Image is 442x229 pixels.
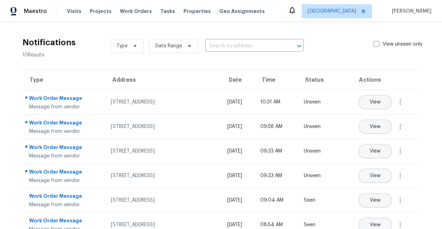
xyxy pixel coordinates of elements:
div: Work Order Message [29,193,100,201]
h2: Notifications [22,39,76,46]
div: [STREET_ADDRESS] [111,197,216,204]
div: [STREET_ADDRESS] [111,123,216,130]
span: View [370,124,381,129]
div: Message from vendor [29,201,100,208]
span: Visits [67,8,81,15]
button: Open [294,41,304,51]
th: Time [255,70,298,90]
div: Unseen [304,172,328,179]
label: View unseen only [374,41,431,48]
div: Unseen [304,123,328,130]
div: [DATE] [227,123,249,130]
th: Status [298,70,334,90]
input: Search by address [205,41,284,52]
th: Actions [334,70,420,90]
div: Unseen [304,148,328,155]
span: View [370,173,381,179]
span: Geo Assignments [219,8,265,15]
div: 10:31 AM [260,99,293,106]
div: 08:54 AM [260,221,293,228]
div: Message from vendor [29,103,100,110]
div: [DATE] [227,99,249,106]
div: Message from vendor [29,128,100,135]
button: View [359,144,392,158]
div: 09:33 AM [260,172,293,179]
span: Date Range [155,42,182,49]
span: Maestro [24,8,47,15]
span: View [370,222,381,228]
div: [DATE] [227,221,249,228]
span: Type [116,42,128,49]
button: View [359,95,392,109]
div: Seen [304,197,328,204]
div: [STREET_ADDRESS] [111,221,216,228]
div: [STREET_ADDRESS] [111,148,216,155]
div: Work Order Message [29,95,100,103]
button: View [359,169,392,183]
div: Work Order Message [29,119,100,128]
div: [DATE] [227,197,249,204]
div: [DATE] [227,172,249,179]
button: View [359,193,392,207]
div: Work Order Message [29,144,100,153]
div: Unseen [304,99,328,106]
span: Tasks [160,9,175,14]
th: Type [22,70,105,90]
button: View [359,120,392,134]
th: Date [222,70,255,90]
span: View [370,198,381,203]
div: 09:33 AM [260,148,293,155]
span: [GEOGRAPHIC_DATA] [308,8,356,15]
span: Work Orders [120,8,152,15]
div: 10 Results [22,52,76,59]
div: Work Order Message [29,217,100,226]
div: Work Order Message [29,168,100,177]
div: 09:58 AM [260,123,293,130]
span: View [370,100,381,105]
div: [STREET_ADDRESS] [111,99,216,106]
span: Properties [183,8,211,15]
div: [STREET_ADDRESS] [111,172,216,179]
div: [DATE] [227,148,249,155]
span: [PERSON_NAME] [389,8,431,15]
span: View [370,149,381,154]
span: Projects [90,8,112,15]
div: Message from vendor [29,177,100,184]
div: Message from vendor [29,153,100,160]
div: 09:04 AM [260,197,293,204]
div: Seen [304,221,328,228]
th: Address [105,70,222,90]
